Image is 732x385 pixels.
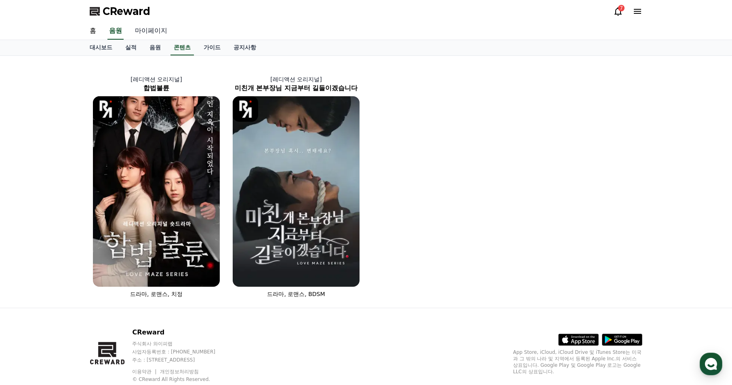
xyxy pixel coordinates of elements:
img: [object Object] Logo [93,96,118,122]
span: 드라마, 로맨스, 치정 [130,291,183,297]
span: 드라마, 로맨스, BDSM [267,291,325,297]
a: 마이페이지 [128,23,174,40]
p: 사업자등록번호 : [PHONE_NUMBER] [132,349,231,355]
div: 7 [618,5,625,11]
a: 대화 [53,256,104,277]
a: 실적 [119,40,143,55]
p: CReward [132,328,231,337]
p: 주소 : [STREET_ADDRESS] [132,357,231,363]
a: CReward [90,5,150,18]
span: 대화 [74,269,84,275]
a: [레디액션 오리지널] 합법불륜 합법불륜 [object Object] Logo 드라마, 로맨스, 치정 [86,69,226,305]
a: 음원 [107,23,124,40]
img: 미친개 본부장님 지금부터 길들이겠습니다 [233,96,360,287]
a: 홈 [83,23,103,40]
a: 설정 [104,256,155,277]
img: [object Object] Logo [233,96,258,122]
p: 주식회사 와이피랩 [132,341,231,347]
span: 홈 [25,269,30,275]
p: © CReward All Rights Reserved. [132,376,231,383]
a: [레디액션 오리지널] 미친개 본부장님 지금부터 길들이겠습니다 미친개 본부장님 지금부터 길들이겠습니다 [object Object] Logo 드라마, 로맨스, BDSM [226,69,366,305]
a: 가이드 [197,40,227,55]
a: 홈 [2,256,53,277]
p: [레디액션 오리지널] [226,75,366,83]
a: 공지사항 [227,40,263,55]
p: App Store, iCloud, iCloud Drive 및 iTunes Store는 미국과 그 밖의 나라 및 지역에서 등록된 Apple Inc.의 서비스 상표입니다. Goo... [513,349,642,375]
a: 콘텐츠 [170,40,194,55]
img: 합법불륜 [93,96,220,287]
h2: 합법불륜 [86,83,226,93]
a: 7 [613,6,623,16]
a: 대시보드 [83,40,119,55]
span: CReward [103,5,150,18]
span: 설정 [125,269,135,275]
a: 이용약관 [132,369,158,374]
p: [레디액션 오리지널] [86,75,226,83]
a: 음원 [143,40,167,55]
a: 개인정보처리방침 [160,369,199,374]
h2: 미친개 본부장님 지금부터 길들이겠습니다 [226,83,366,93]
